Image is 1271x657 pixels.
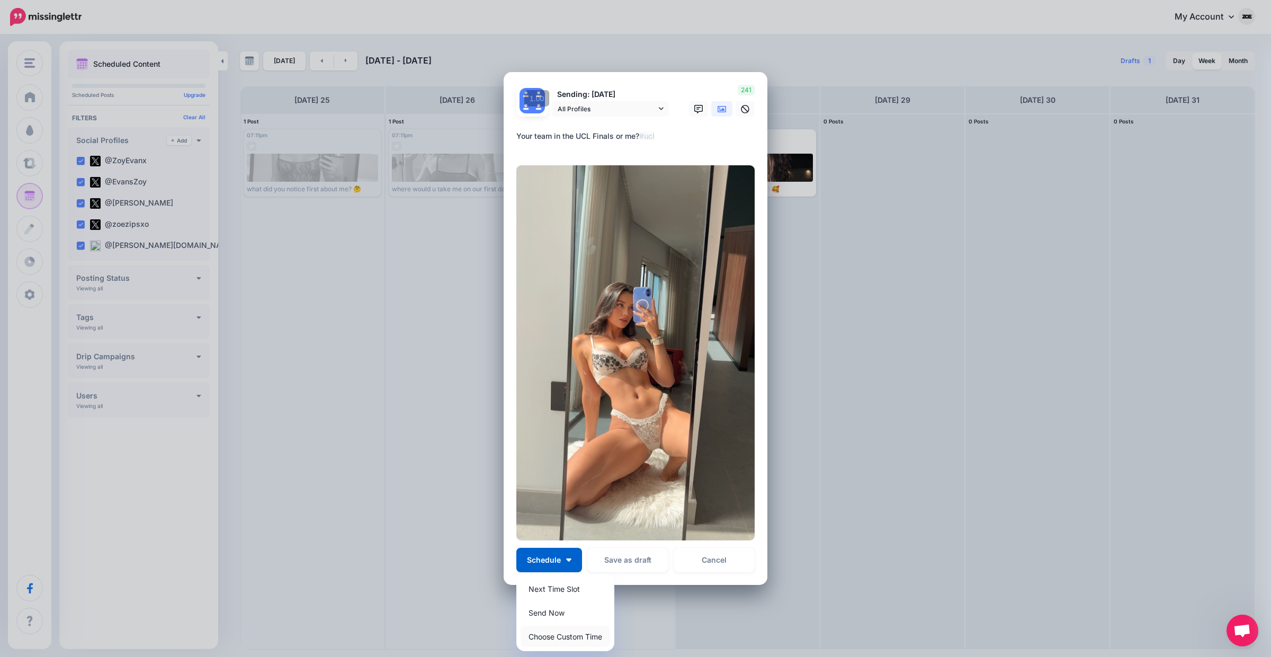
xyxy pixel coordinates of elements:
[552,88,669,101] p: Sending: [DATE]
[516,165,755,540] img: L2FX33741USP7QB89NDX73SXB8V58LL1.png
[516,130,760,143] div: Your team in the UCL Finals or me?
[527,556,561,564] span: Schedule
[516,548,582,572] button: Schedule
[521,626,610,647] a: Choose Custom Time
[521,602,610,623] a: Send Now
[521,579,610,599] a: Next Time Slot
[558,103,656,114] span: All Profiles
[738,85,755,95] span: 241
[566,558,571,562] img: arrow-down-white.png
[520,101,532,113] img: user_default_image.png
[552,101,669,117] a: All Profiles
[520,88,532,101] img: user_default_image.png
[674,548,755,572] a: Cancel
[516,574,614,651] div: Schedule
[532,101,545,113] img: user_default_image.png
[587,548,668,572] button: Save as draft
[532,88,545,101] img: user_default_image.png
